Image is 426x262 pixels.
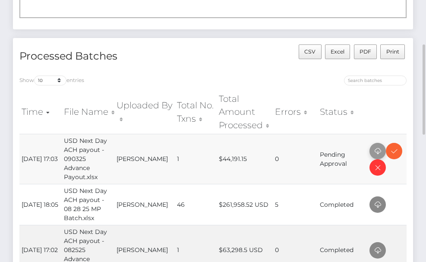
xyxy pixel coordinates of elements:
[34,76,66,85] select: Showentries
[217,134,273,184] td: $44,191.15
[325,44,350,59] button: Excel
[19,134,62,184] td: [DATE] 17:03
[331,48,344,55] span: Excel
[62,184,114,225] td: USD Next Day ACH payout - 08 28 25 MP Batch.xlsx
[175,134,216,184] td: 1
[19,76,84,85] label: Show entries
[304,48,316,55] span: CSV
[19,184,62,225] td: [DATE] 18:05
[217,184,273,225] td: $261,958.52 USD
[114,90,175,134] th: Uploaded By: activate to sort column ascending
[62,134,114,184] td: USD Next Day ACH payout - 090325 Advance Payout.xlsx
[354,44,377,59] button: PDF
[344,76,407,85] input: Search batches
[175,184,216,225] td: 46
[217,90,273,134] th: Total Amount Processed: activate to sort column ascending
[299,44,322,59] button: CSV
[19,49,207,64] h4: Processed Batches
[360,48,371,55] span: PDF
[318,184,367,225] td: Completed
[19,90,62,134] th: Time: activate to sort column ascending
[114,134,175,184] td: [PERSON_NAME]
[380,44,405,59] button: Print
[318,134,367,184] td: Pending Approval
[62,90,114,134] th: File Name: activate to sort column ascending
[386,48,399,55] span: Print
[273,184,318,225] td: 5
[175,90,216,134] th: Total No. Txns: activate to sort column ascending
[318,90,367,134] th: Status: activate to sort column ascending
[114,184,175,225] td: [PERSON_NAME]
[273,90,318,134] th: Errors: activate to sort column ascending
[273,134,318,184] td: 0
